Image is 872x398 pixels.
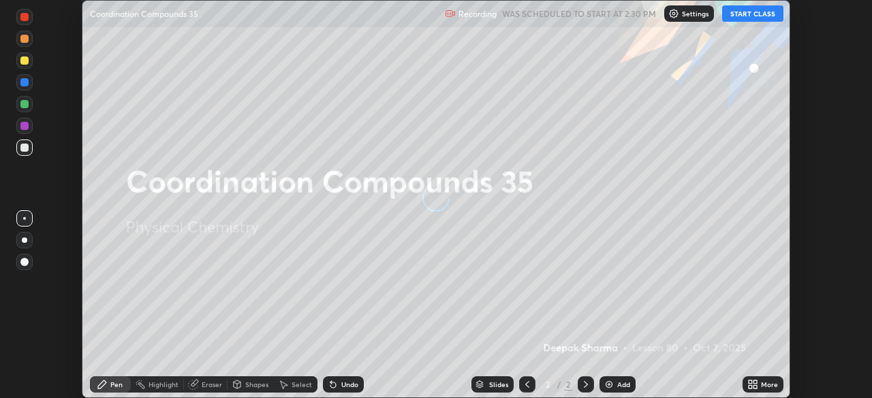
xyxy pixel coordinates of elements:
img: recording.375f2c34.svg [445,8,456,19]
h5: WAS SCHEDULED TO START AT 2:30 PM [502,7,656,20]
div: 2 [564,378,572,391]
img: class-settings-icons [668,8,679,19]
div: Eraser [202,381,222,388]
div: / [557,380,561,388]
div: Undo [341,381,358,388]
div: Add [617,381,630,388]
div: Pen [110,381,123,388]
div: More [761,381,778,388]
div: Select [292,381,312,388]
img: add-slide-button [604,379,614,390]
p: Recording [458,9,497,19]
div: Slides [489,381,508,388]
div: Highlight [149,381,178,388]
p: Coordination Compounds 35 [90,8,198,19]
div: 2 [541,380,555,388]
p: Settings [682,10,708,17]
button: START CLASS [722,5,783,22]
div: Shapes [245,381,268,388]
